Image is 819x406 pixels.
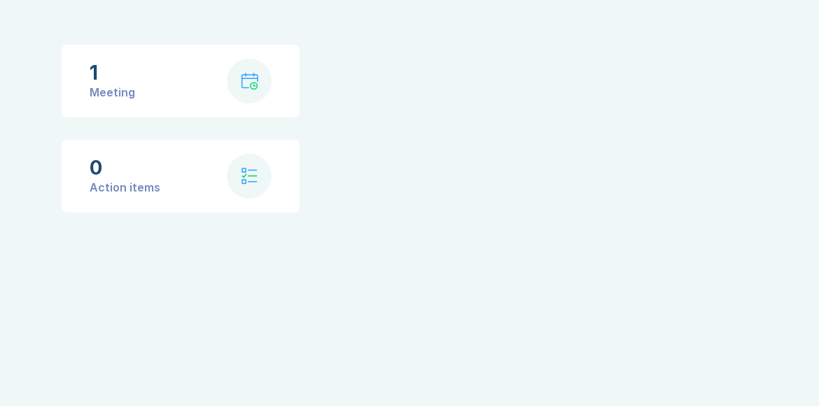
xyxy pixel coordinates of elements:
div: 1 [90,61,135,84]
div: Meeting [90,84,135,101]
img: calendar-with-clock.svg [241,73,258,90]
img: check-list.svg [241,168,258,184]
div: Action items [90,179,160,196]
div: 0 [90,157,160,179]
